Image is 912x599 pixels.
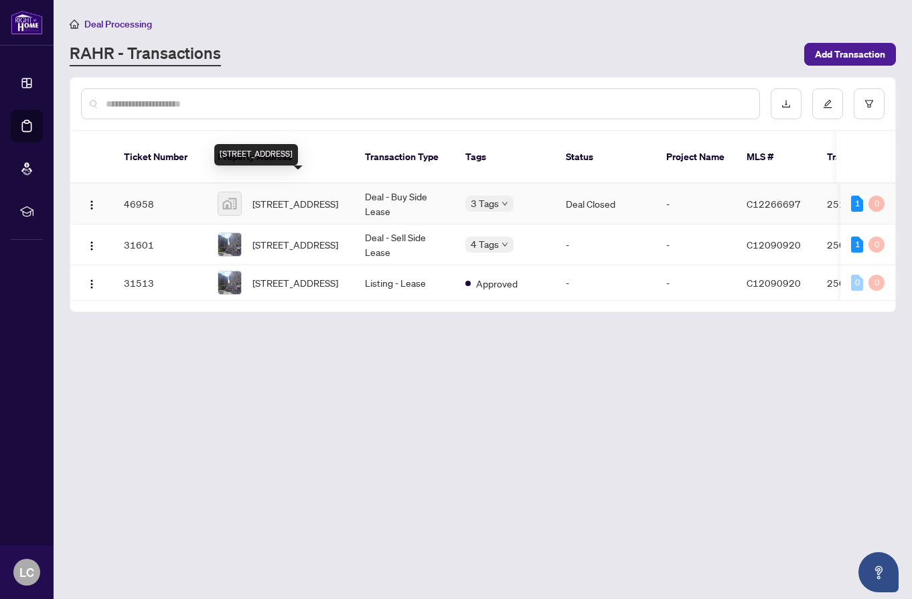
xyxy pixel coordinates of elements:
div: 0 [868,275,885,291]
th: Status [555,131,656,184]
button: Logo [81,193,102,214]
span: home [70,19,79,29]
th: Trade Number [816,131,910,184]
span: filter [864,99,874,109]
span: down [502,241,508,248]
span: Deal Processing [84,18,152,30]
button: download [771,88,802,119]
th: Tags [455,131,555,184]
td: 2504857 [816,224,910,265]
span: [STREET_ADDRESS] [252,275,338,290]
th: Property Address [207,131,354,184]
img: Logo [86,241,97,251]
span: C12090920 [747,239,801,251]
span: down [502,200,508,207]
td: Deal - Sell Side Lease [354,224,455,265]
th: Transaction Type [354,131,455,184]
span: Add Transaction [815,44,885,65]
img: logo [11,10,43,35]
td: Deal - Buy Side Lease [354,184,455,224]
div: [STREET_ADDRESS] [214,144,298,165]
span: C12090920 [747,277,801,289]
button: Logo [81,234,102,255]
td: - [656,265,736,301]
img: thumbnail-img [218,233,241,256]
span: [STREET_ADDRESS] [252,196,338,211]
th: Project Name [656,131,736,184]
button: Open asap [858,552,899,592]
div: 0 [868,196,885,212]
span: 3 Tags [471,196,499,211]
div: 1 [851,237,863,253]
th: Ticket Number [113,131,207,184]
td: 2504857 [816,265,910,301]
a: RAHR - Transactions [70,42,221,66]
span: download [781,99,791,109]
td: 46958 [113,184,207,224]
div: 0 [868,237,885,253]
button: Logo [81,272,102,293]
div: 1 [851,196,863,212]
td: 31601 [113,224,207,265]
span: [STREET_ADDRESS] [252,237,338,252]
td: - [656,184,736,224]
td: Listing - Lease [354,265,455,301]
th: MLS # [736,131,816,184]
span: 4 Tags [471,237,499,252]
button: Add Transaction [804,43,896,66]
td: - [555,265,656,301]
img: thumbnail-img [218,271,241,294]
span: C12266697 [747,198,801,210]
td: Deal Closed [555,184,656,224]
span: Approved [476,276,518,291]
div: 0 [851,275,863,291]
img: Logo [86,279,97,289]
img: thumbnail-img [218,192,241,215]
td: 31513 [113,265,207,301]
button: edit [812,88,843,119]
img: Logo [86,200,97,210]
td: - [656,224,736,265]
span: LC [19,563,34,582]
td: 2511947 [816,184,910,224]
span: edit [823,99,832,109]
td: - [555,224,656,265]
button: filter [854,88,885,119]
